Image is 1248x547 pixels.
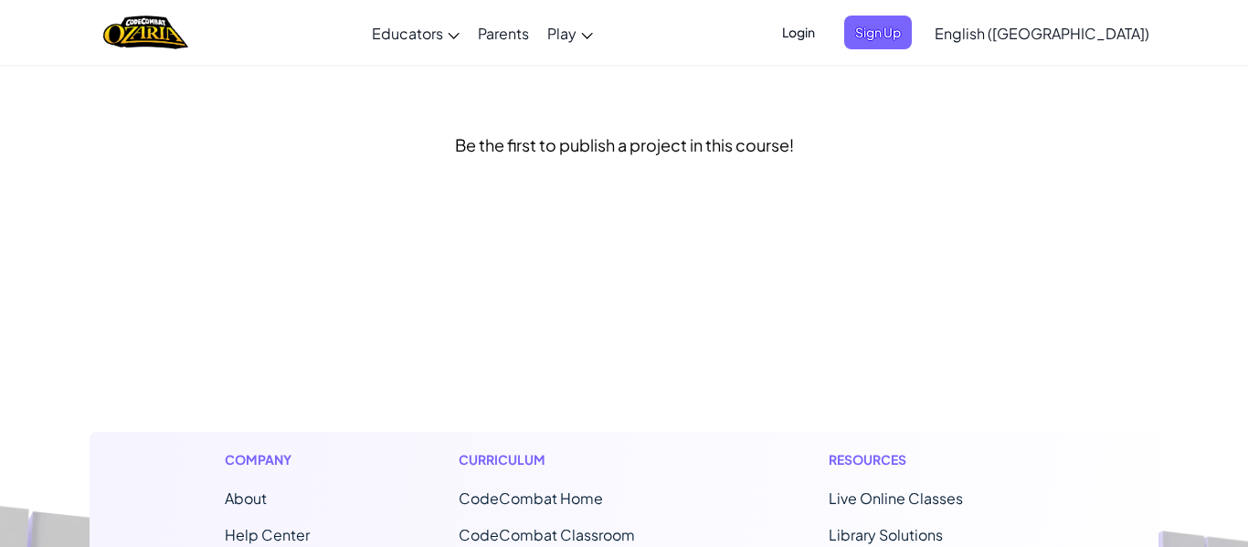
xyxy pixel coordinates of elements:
[844,16,912,49] button: Sign Up
[925,8,1158,58] a: English ([GEOGRAPHIC_DATA])
[103,131,1145,158] div: Be the first to publish a project in this course!
[829,525,943,544] a: Library Solutions
[363,8,469,58] a: Educators
[459,450,680,469] h1: Curriculum
[103,14,188,51] img: Home
[935,24,1149,43] span: English ([GEOGRAPHIC_DATA])
[829,489,963,508] a: Live Online Classes
[459,489,603,508] span: CodeCombat Home
[103,14,188,51] a: Ozaria by CodeCombat logo
[538,8,602,58] a: Play
[225,489,267,508] a: About
[459,525,635,544] a: CodeCombat Classroom
[372,24,443,43] span: Educators
[225,525,310,544] a: Help Center
[547,24,576,43] span: Play
[771,16,826,49] button: Login
[469,8,538,58] a: Parents
[829,450,1023,469] h1: Resources
[225,450,310,469] h1: Company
